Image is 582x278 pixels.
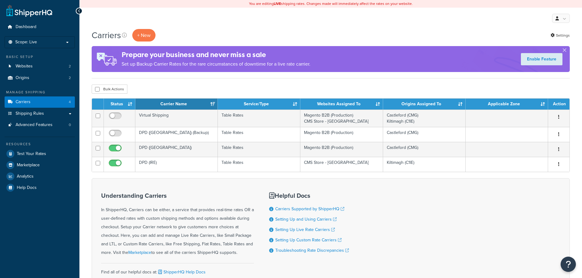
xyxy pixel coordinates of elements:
[17,185,37,190] span: Help Docs
[17,163,40,168] span: Marketplace
[15,40,37,45] span: Scope: Live
[300,99,383,110] th: Websites Assigned To: activate to sort column ascending
[132,29,156,42] button: + New
[16,75,29,81] span: Origins
[157,269,206,275] a: ShipperHQ Help Docs
[300,142,383,157] td: Magento B2B (Production)
[383,110,466,127] td: Castleford (CMG) Kiltimagh (C1IE)
[5,72,75,84] a: Origins 2
[5,119,75,131] li: Advanced Features
[521,53,562,65] a: Enable Feature
[16,99,31,105] span: Carriers
[383,127,466,142] td: Castleford (CMG)
[16,64,33,69] span: Websites
[69,122,71,128] span: 0
[5,61,75,72] a: Websites 2
[5,90,75,95] div: Manage Shipping
[16,122,53,128] span: Advanced Features
[101,192,254,199] h3: Understanding Carriers
[5,182,75,193] a: Help Docs
[275,226,335,233] a: Setting Up Live Rate Carriers
[69,75,71,81] span: 2
[92,85,127,94] button: Bulk Actions
[383,157,466,172] td: Kiltimagh (C1IE)
[300,127,383,142] td: Magento B2B (Production)
[135,99,218,110] th: Carrier Name: activate to sort column ascending
[128,249,151,256] a: Marketplace
[101,192,254,257] div: In ShipperHQ, Carriers can be either, a service that provides real-time rates OR a user-defined r...
[275,237,342,243] a: Setting Up Custom Rate Carriers
[17,151,46,157] span: Test Your Rates
[16,111,44,116] span: Shipping Rules
[17,174,34,179] span: Analytics
[135,110,218,127] td: Virtual Shipping
[275,206,344,212] a: Carriers Supported by ShipperHQ
[300,110,383,127] td: Magento B2B (Production) CMS Store - [GEOGRAPHIC_DATA]
[275,247,349,254] a: Troubleshooting Rate Discrepancies
[5,148,75,159] a: Test Your Rates
[5,108,75,119] a: Shipping Rules
[218,127,300,142] td: Table Rates
[101,263,254,276] div: Find all of our helpful docs at:
[5,142,75,147] div: Resources
[69,99,71,105] span: 4
[69,64,71,69] span: 2
[551,31,570,40] a: Settings
[218,142,300,157] td: Table Rates
[5,61,75,72] li: Websites
[5,171,75,182] a: Analytics
[92,46,122,72] img: ad-rules-rateshop-fe6ec290ccb7230408bd80ed9643f0289d75e0ffd9eb532fc0e269fcd187b520.png
[92,29,121,41] h1: Carriers
[104,99,135,110] th: Status: activate to sort column ascending
[300,157,383,172] td: CMS Store - [GEOGRAPHIC_DATA]
[5,72,75,84] li: Origins
[275,216,337,222] a: Setting Up and Using Carriers
[383,99,466,110] th: Origins Assigned To: activate to sort column ascending
[122,60,310,68] p: Set up Backup Carrier Rates for the rare circumstances of downtime for a live rate carrier.
[5,21,75,33] a: Dashboard
[135,127,218,142] td: DPD ([GEOGRAPHIC_DATA]) (Backup)
[5,160,75,171] a: Marketplace
[218,99,300,110] th: Service/Type: activate to sort column ascending
[561,257,576,272] button: Open Resource Center
[16,24,36,30] span: Dashboard
[5,96,75,108] li: Carriers
[6,5,52,17] a: ShipperHQ Home
[5,54,75,60] div: Basic Setup
[548,99,569,110] th: Action
[383,142,466,157] td: Castleford (CMG)
[269,192,349,199] h3: Helpful Docs
[122,50,310,60] h4: Prepare your business and never miss a sale
[5,119,75,131] a: Advanced Features 0
[218,157,300,172] td: Table Rates
[135,157,218,172] td: DPD (IRE)
[5,96,75,108] a: Carriers 4
[274,1,281,6] b: LIVE
[218,110,300,127] td: Table Rates
[466,99,548,110] th: Applicable Zone: activate to sort column ascending
[135,142,218,157] td: DPD ([GEOGRAPHIC_DATA])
